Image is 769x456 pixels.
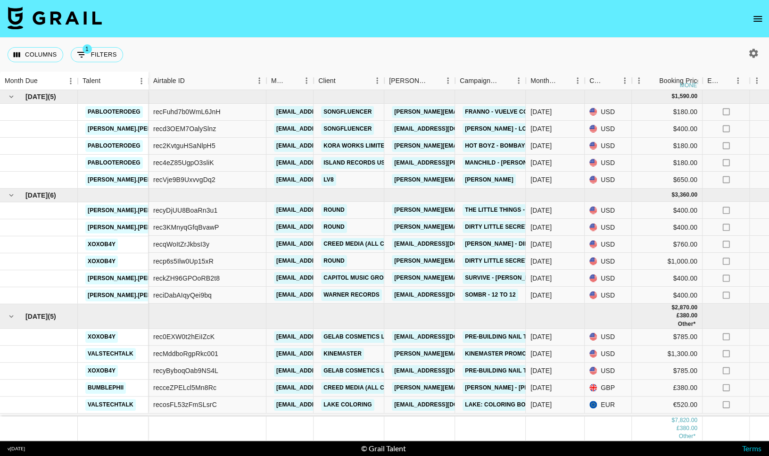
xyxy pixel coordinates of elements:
[38,75,51,88] button: Sort
[85,382,126,394] a: bumblephii
[632,287,703,304] div: $400.00
[526,72,585,90] div: Month Due
[64,74,78,88] button: Menu
[321,348,364,360] a: KineMaster
[361,444,406,453] div: © Grail Talent
[149,72,266,90] div: Airtable ID
[731,74,745,88] button: Menu
[632,236,703,253] div: $760.00
[25,191,48,200] span: [DATE]
[48,191,56,200] span: ( 6 )
[530,366,552,375] div: Aug '25
[83,72,100,90] div: Talent
[274,140,380,152] a: [EMAIL_ADDRESS][DOMAIN_NAME]
[530,158,552,167] div: Jun '25
[314,72,384,90] div: Client
[632,363,703,380] div: $785.00
[8,7,102,29] img: Grail Talent
[632,270,703,287] div: $400.00
[585,104,632,121] div: USD
[585,270,632,287] div: USD
[392,399,497,411] a: [EMAIL_ADDRESS][DOMAIN_NAME]
[274,106,380,118] a: [EMAIL_ADDRESS][DOMAIN_NAME]
[530,290,552,300] div: Jul '25
[5,310,18,323] button: hide children
[585,72,632,90] div: Currency
[392,289,497,301] a: [EMAIL_ADDRESS][DOMAIN_NAME]
[679,312,697,320] div: 380.00
[252,74,266,88] button: Menu
[321,255,347,267] a: Round
[585,380,632,397] div: GBP
[675,191,697,199] div: 3,360.00
[85,205,189,216] a: [PERSON_NAME].[PERSON_NAME]
[632,104,703,121] div: $180.00
[5,90,18,103] button: hide children
[85,365,118,377] a: xoxob4y
[274,331,380,343] a: [EMAIL_ADDRESS][DOMAIN_NAME]
[428,74,441,87] button: Sort
[370,74,384,88] button: Menu
[585,219,632,236] div: USD
[632,202,703,219] div: $400.00
[618,74,632,88] button: Menu
[392,348,594,360] a: [PERSON_NAME][EMAIL_ADDRESS][PERSON_NAME][DOMAIN_NAME]
[321,365,395,377] a: Gelab Cosmetics LLC
[153,72,185,90] div: Airtable ID
[632,121,703,138] div: $400.00
[85,157,143,169] a: pablooterodeg
[321,272,394,284] a: Capitol Music Group
[392,255,546,267] a: [PERSON_NAME][EMAIL_ADDRESS][DOMAIN_NAME]
[632,74,646,88] button: Menu
[463,399,575,411] a: Lake: Coloring Book for Adults
[748,9,767,28] button: open drawer
[85,348,136,360] a: valstechtalk
[336,74,349,87] button: Sort
[153,223,219,232] div: rec3KMnyqGfqBvawP
[671,416,675,424] div: $
[530,274,552,283] div: Jul '25
[153,366,218,375] div: recyByboqOab9NS4L
[512,74,526,88] button: Menu
[85,140,143,152] a: pablooterodeg
[274,123,380,135] a: [EMAIL_ADDRESS][DOMAIN_NAME]
[153,290,212,300] div: reciDabAIqyQei9bq
[585,138,632,155] div: USD
[321,331,395,343] a: Gelab Cosmetics LLC
[646,74,659,87] button: Sort
[571,74,585,88] button: Menu
[185,74,198,87] button: Sort
[460,72,498,90] div: Campaign (Type)
[274,204,380,216] a: [EMAIL_ADDRESS][DOMAIN_NAME]
[585,397,632,414] div: EUR
[153,107,221,116] div: recFuhd7b0WmL6JnH
[271,72,286,90] div: Manager
[48,92,56,101] span: ( 5 )
[153,274,220,283] div: reckZH96GPOoRB2t8
[632,219,703,236] div: $400.00
[463,140,543,152] a: Hot Boyz - BombayMami
[321,174,336,186] a: LV8
[463,157,552,169] a: Manchild - [PERSON_NAME]
[153,206,217,215] div: recyDjUU8BoaRn3u1
[463,106,540,118] a: franno - Vuelve Con E
[585,155,632,172] div: USD
[274,399,380,411] a: [EMAIL_ADDRESS][DOMAIN_NAME]
[153,240,209,249] div: recqWoItZrJkbsI3y
[83,44,92,54] span: 1
[274,348,380,360] a: [EMAIL_ADDRESS][DOMAIN_NAME]
[589,72,604,90] div: Currency
[720,74,734,87] button: Sort
[632,155,703,172] div: $180.00
[299,74,314,88] button: Menu
[632,329,703,346] div: $785.00
[274,255,380,267] a: [EMAIL_ADDRESS][DOMAIN_NAME]
[585,287,632,304] div: USD
[678,433,695,439] span: € 520.00
[392,174,546,186] a: [PERSON_NAME][EMAIL_ADDRESS][DOMAIN_NAME]
[274,157,380,169] a: [EMAIL_ADDRESS][DOMAIN_NAME]
[585,236,632,253] div: USD
[321,157,388,169] a: Island Records US
[392,238,497,250] a: [EMAIL_ADDRESS][DOMAIN_NAME]
[530,257,552,266] div: Jul '25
